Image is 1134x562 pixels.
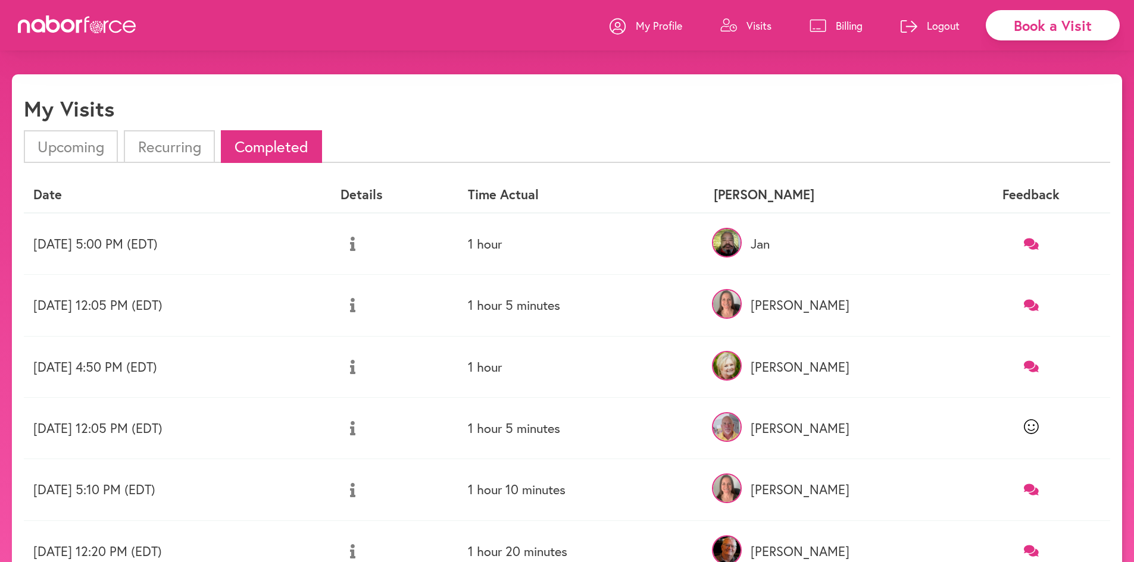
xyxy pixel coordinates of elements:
li: Recurring [124,130,214,163]
td: 1 hour [458,213,704,275]
th: Time Actual [458,177,704,212]
img: xl1XQQG9RiyRcsUQsj6u [712,473,742,503]
p: My Profile [636,18,682,33]
div: Book a Visit [986,10,1120,40]
p: Visits [746,18,771,33]
img: AYLkkhyBQLqLBtzhxy7X [712,228,742,258]
li: Upcoming [24,130,118,163]
a: Visits [720,8,771,43]
td: 1 hour 10 minutes [458,459,704,520]
th: Feedback [952,177,1110,212]
td: [DATE] 12:05 PM (EDT) [24,397,331,459]
td: [DATE] 5:00 PM (EDT) [24,213,331,275]
p: [PERSON_NAME] [714,420,943,436]
p: [PERSON_NAME] [714,359,943,375]
p: Logout [927,18,960,33]
a: Logout [901,8,960,43]
td: 1 hour 5 minutes [458,275,704,336]
th: [PERSON_NAME] [704,177,952,212]
p: Billing [836,18,863,33]
td: [DATE] 12:05 PM (EDT) [24,275,331,336]
li: Completed [221,130,322,163]
a: My Profile [610,8,682,43]
td: 1 hour [458,336,704,397]
img: xl1XQQG9RiyRcsUQsj6u [712,289,742,319]
td: 1 hour 5 minutes [458,397,704,459]
th: Date [24,177,331,212]
img: n4xS0oisQ8OR8eNvF4DS [712,351,742,381]
p: Jan [714,236,943,252]
p: [PERSON_NAME] [714,482,943,497]
h1: My Visits [24,96,114,121]
img: 6WarwBjQCq9a7sexrteG [712,412,742,442]
th: Details [331,177,458,212]
p: [PERSON_NAME] [714,297,943,313]
td: [DATE] 5:10 PM (EDT) [24,459,331,520]
td: [DATE] 4:50 PM (EDT) [24,336,331,397]
a: Billing [810,8,863,43]
p: [PERSON_NAME] [714,544,943,559]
